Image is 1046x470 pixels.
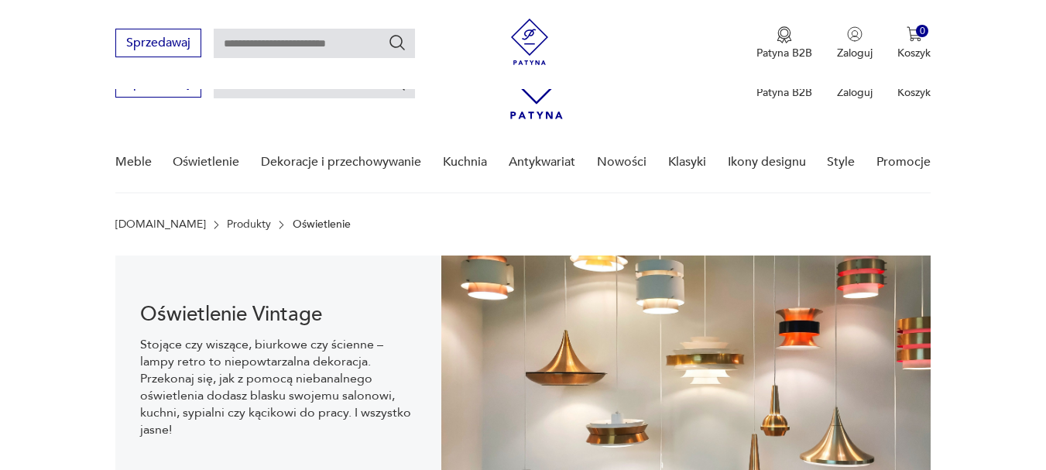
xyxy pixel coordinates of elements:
a: Kuchnia [443,132,487,192]
img: Ikona medalu [777,26,792,43]
a: Dekoracje i przechowywanie [261,132,421,192]
h1: Oświetlenie Vintage [140,305,417,324]
button: 0Koszyk [897,26,931,60]
p: Patyna B2B [756,85,812,100]
p: Stojące czy wiszące, biurkowe czy ścienne – lampy retro to niepowtarzalna dekoracja. Przekonaj si... [140,336,417,438]
p: Zaloguj [837,46,873,60]
img: Ikonka użytkownika [847,26,863,42]
a: Style [827,132,855,192]
button: Patyna B2B [756,26,812,60]
a: Oświetlenie [173,132,239,192]
a: [DOMAIN_NAME] [115,218,206,231]
img: Ikona koszyka [907,26,922,42]
p: Koszyk [897,85,931,100]
div: 0 [916,25,929,38]
button: Szukaj [388,33,406,52]
a: Nowości [597,132,646,192]
a: Antykwariat [509,132,575,192]
a: Promocje [876,132,931,192]
a: Ikona medaluPatyna B2B [756,26,812,60]
p: Oświetlenie [293,218,351,231]
p: Koszyk [897,46,931,60]
p: Zaloguj [837,85,873,100]
a: Sprzedawaj [115,39,201,50]
img: Patyna - sklep z meblami i dekoracjami vintage [506,19,553,65]
a: Produkty [227,218,271,231]
a: Meble [115,132,152,192]
a: Sprzedawaj [115,79,201,90]
p: Patyna B2B [756,46,812,60]
a: Klasyki [668,132,706,192]
button: Zaloguj [837,26,873,60]
a: Ikony designu [728,132,806,192]
button: Sprzedawaj [115,29,201,57]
